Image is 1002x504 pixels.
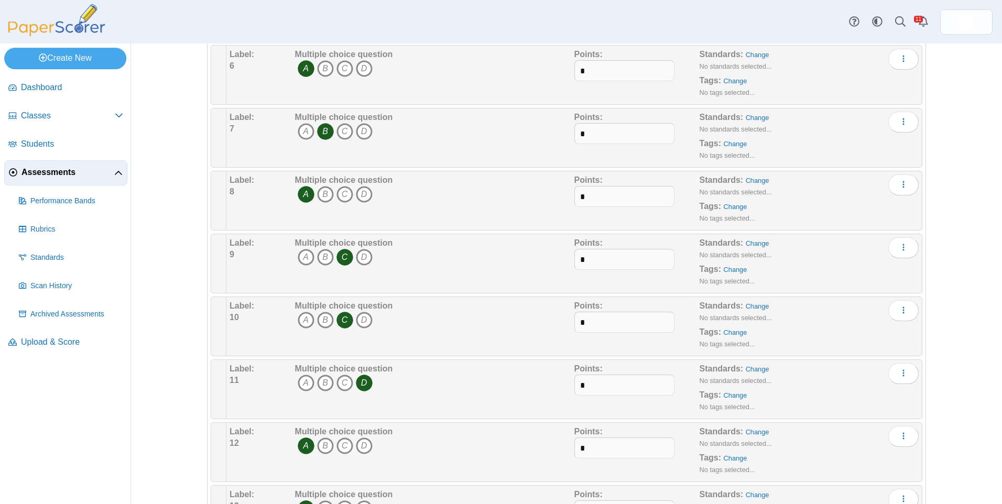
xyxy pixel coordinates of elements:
b: Standards: [700,50,744,59]
small: No standards selected... [700,62,772,70]
i: A [298,123,314,140]
b: Label: [230,427,254,436]
b: Tags: [700,265,721,273]
b: 9 [230,250,234,259]
a: Scan History [15,273,127,299]
small: No standards selected... [700,125,772,133]
b: Multiple choice question [295,176,393,184]
b: 10 [230,313,239,322]
a: Assessments [4,160,127,185]
small: No tags selected... [700,277,755,285]
b: 7 [230,124,234,133]
a: Change [746,365,769,373]
a: Change [746,177,769,184]
small: No tags selected... [700,466,755,474]
small: No tags selected... [700,214,755,222]
small: No tags selected... [700,151,755,159]
a: Dashboard [4,75,127,101]
i: C [336,437,353,454]
b: Multiple choice question [295,364,393,373]
b: Tags: [700,202,721,211]
span: Classes [21,110,115,122]
a: Archived Assessments [15,302,127,327]
small: No standards selected... [700,377,772,385]
a: Change [724,328,747,336]
a: Change [724,454,747,462]
small: No standards selected... [700,251,772,259]
a: Classes [4,104,127,129]
span: Upload & Score [21,336,123,348]
i: D [356,186,373,203]
i: A [298,312,314,328]
b: Standards: [700,301,744,310]
span: Students [21,138,123,150]
span: Assessments [21,167,114,178]
img: PaperScorer [4,4,109,36]
i: B [317,60,334,77]
i: D [356,375,373,391]
i: D [356,60,373,77]
b: 6 [230,61,234,70]
b: Multiple choice question [295,427,393,436]
b: Standards: [700,427,744,436]
b: Points: [574,176,603,184]
b: Label: [230,50,254,59]
small: No tags selected... [700,403,755,411]
i: A [298,375,314,391]
a: Change [724,140,747,148]
b: Multiple choice question [295,113,393,122]
button: More options [888,426,919,447]
i: A [298,249,314,266]
b: Tags: [700,327,721,336]
span: Performance Bands [30,196,123,206]
button: More options [888,363,919,384]
span: Archived Assessments [30,309,123,320]
b: Standards: [700,176,744,184]
a: Change [746,302,769,310]
b: Points: [574,490,603,499]
button: More options [888,300,919,321]
i: C [336,60,353,77]
button: More options [888,112,919,133]
b: Label: [230,113,254,122]
b: 12 [230,439,239,447]
small: No standards selected... [700,440,772,447]
button: More options [888,49,919,70]
i: D [356,437,373,454]
i: C [336,123,353,140]
b: Points: [574,238,603,247]
b: Points: [574,364,603,373]
a: Change [746,428,769,436]
b: Points: [574,50,603,59]
i: B [317,186,334,203]
b: Label: [230,238,254,247]
a: Change [746,51,769,59]
b: Multiple choice question [295,50,393,59]
b: Tags: [700,390,721,399]
b: 11 [230,376,239,385]
a: Alerts [912,10,935,34]
b: Standards: [700,364,744,373]
span: Micah Willis [958,14,975,30]
a: Change [746,114,769,122]
b: Label: [230,490,254,499]
i: B [317,375,334,391]
i: D [356,312,373,328]
a: PaperScorer [4,29,109,38]
i: C [336,312,353,328]
i: C [336,186,353,203]
i: B [317,437,334,454]
i: A [298,437,314,454]
a: Change [746,491,769,499]
b: 8 [230,187,234,196]
i: B [317,123,334,140]
span: Rubrics [30,224,123,235]
small: No standards selected... [700,188,772,196]
i: A [298,60,314,77]
b: Points: [574,427,603,436]
b: Tags: [700,453,721,462]
small: No tags selected... [700,340,755,348]
a: Change [724,391,747,399]
a: ps.hreErqNOxSkiDGg1 [940,9,993,35]
i: D [356,249,373,266]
